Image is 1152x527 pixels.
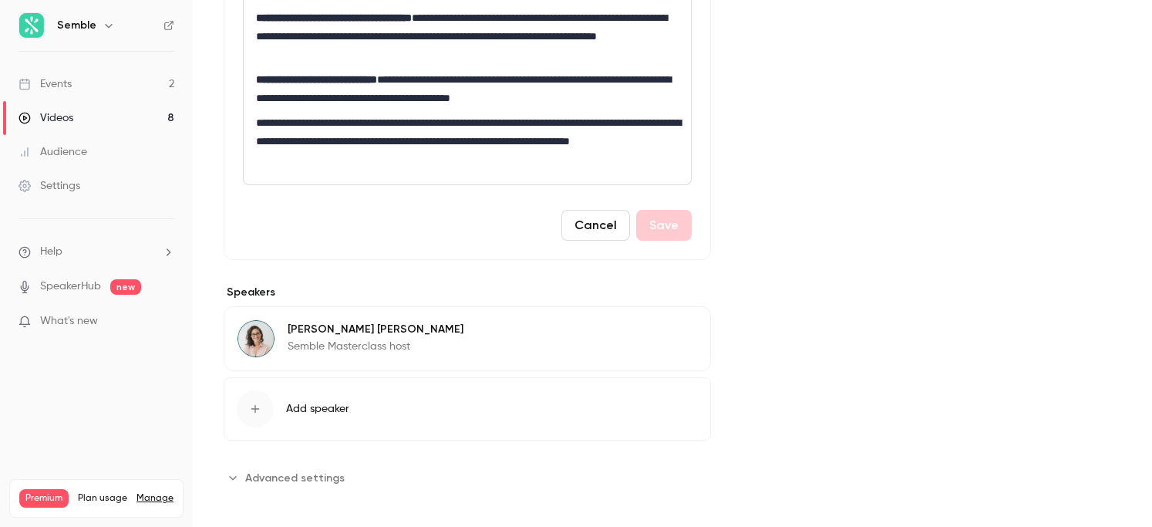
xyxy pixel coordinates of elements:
[136,492,173,505] a: Manage
[19,144,87,160] div: Audience
[245,470,345,486] span: Advanced settings
[286,401,349,417] span: Add speaker
[224,465,354,490] button: Advanced settings
[19,244,174,260] li: help-dropdown-opener
[19,110,73,126] div: Videos
[224,285,711,300] label: Speakers
[19,76,72,92] div: Events
[237,320,275,357] img: Jess Magri
[224,465,711,490] section: Advanced settings
[40,313,98,329] span: What's new
[561,210,630,241] button: Cancel
[19,489,69,508] span: Premium
[40,279,101,295] a: SpeakerHub
[156,315,174,329] iframe: Noticeable Trigger
[57,18,96,33] h6: Semble
[288,339,463,354] p: Semble Masterclass host
[110,279,141,295] span: new
[19,178,80,194] div: Settings
[78,492,127,505] span: Plan usage
[40,244,62,260] span: Help
[19,13,44,38] img: Semble
[224,377,711,441] button: Add speaker
[224,306,711,371] div: Jess Magri[PERSON_NAME] [PERSON_NAME]Semble Masterclass host
[288,322,463,337] p: [PERSON_NAME] [PERSON_NAME]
